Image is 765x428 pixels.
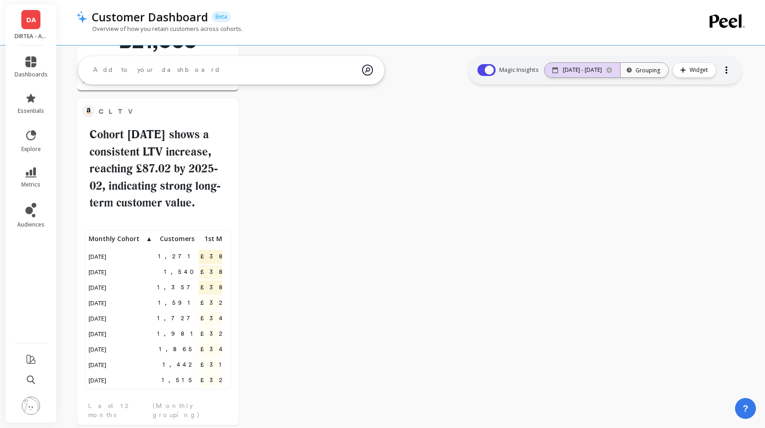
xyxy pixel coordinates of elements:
p: DIRTEA - Amazon [15,33,48,40]
span: £34.22 [199,312,244,325]
span: (Monthly grouping) [153,401,228,419]
span: £32.82 [199,296,248,310]
h2: Cohort [DATE] shows a consistent LTV increase, reaching £87.02 by 2025-02, indicating strong long... [83,126,233,211]
span: [DATE] [87,250,109,263]
span: [DATE] [87,358,109,372]
span: [DATE] [87,265,109,279]
p: [DATE] - [DATE] [563,66,602,74]
p: Overview of how you retain customers across cohorts. [76,25,243,33]
p: Customer Dashboard [92,9,208,25]
button: ? [735,398,756,419]
img: profile picture [22,397,40,415]
span: [DATE] [87,281,109,294]
span: Customers [157,235,194,242]
span: 1st Month [200,235,238,242]
span: Magic Insights [499,65,541,75]
button: Widget [672,62,716,78]
p: 1st Month [199,232,240,245]
span: explore [21,146,41,153]
span: £34.55 [199,342,244,356]
span: £31.70 [199,358,247,372]
span: [DATE] [87,342,109,356]
div: Toggle SortBy [198,232,241,248]
span: ? [743,402,748,415]
img: magic search icon [362,58,373,82]
span: £32.42 [199,373,244,387]
span: Widget [690,65,710,75]
span: ▲ [145,235,152,242]
span: [DATE] [87,296,109,310]
p: Customers [155,232,197,245]
div: Toggle SortBy [87,232,130,248]
span: Last 12 months [88,401,150,419]
span: 1,271 [156,250,197,263]
span: [DATE] [87,327,109,341]
span: £21,035 [77,30,238,51]
p: Beta [212,11,231,22]
span: metrics [21,181,40,188]
span: audiences [17,221,45,228]
span: £38.99 [199,250,255,263]
span: £38.03 [199,265,250,279]
span: DA [26,15,36,25]
span: 1,727 [155,312,199,325]
span: Monthly Cohort [89,235,145,242]
p: Monthly Cohort [87,232,155,245]
span: 1,540 [162,265,197,279]
div: Grouping [629,66,660,75]
span: 1,865 [157,342,197,356]
div: Toggle SortBy [155,232,198,248]
span: dashboards [15,71,48,78]
span: CLTV [99,107,138,116]
span: [DATE] [87,373,109,387]
span: £32.78 [199,327,251,341]
img: header icon [76,10,87,23]
span: 1,442 [161,358,197,372]
span: 1,357 [155,281,199,294]
span: essentials [18,107,44,115]
span: [DATE] [87,312,109,325]
span: CLTV [99,105,204,118]
span: 1,981 [155,327,200,341]
span: 1,515 [160,373,197,387]
span: £38.48 [199,281,251,294]
span: 1,591 [156,296,197,310]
